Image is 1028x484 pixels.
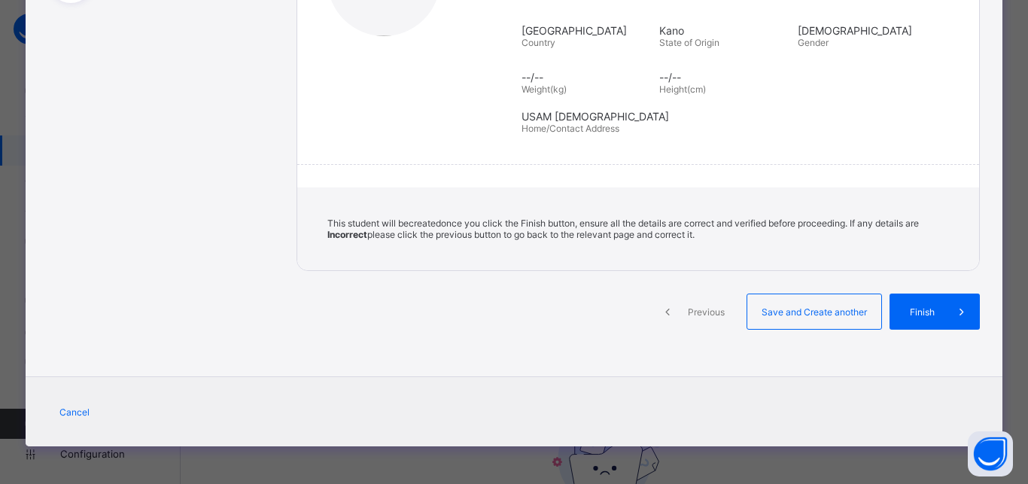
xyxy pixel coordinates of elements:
[968,431,1013,476] button: Open asap
[522,84,567,95] span: Weight(kg)
[798,37,829,48] span: Gender
[522,37,555,48] span: Country
[901,306,944,318] span: Finish
[522,24,652,37] span: [GEOGRAPHIC_DATA]
[59,406,90,418] span: Cancel
[659,84,706,95] span: Height(cm)
[659,71,789,84] span: --/--
[659,24,789,37] span: Kano
[798,24,928,37] span: [DEMOGRAPHIC_DATA]
[659,37,719,48] span: State of Origin
[522,110,957,123] span: USAM [DEMOGRAPHIC_DATA]
[522,71,652,84] span: --/--
[686,306,727,318] span: Previous
[327,229,367,240] b: Incorrect
[327,218,919,240] span: This student will be created once you click the Finish button, ensure all the details are correct...
[522,123,619,134] span: Home/Contact Address
[759,306,870,318] span: Save and Create another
